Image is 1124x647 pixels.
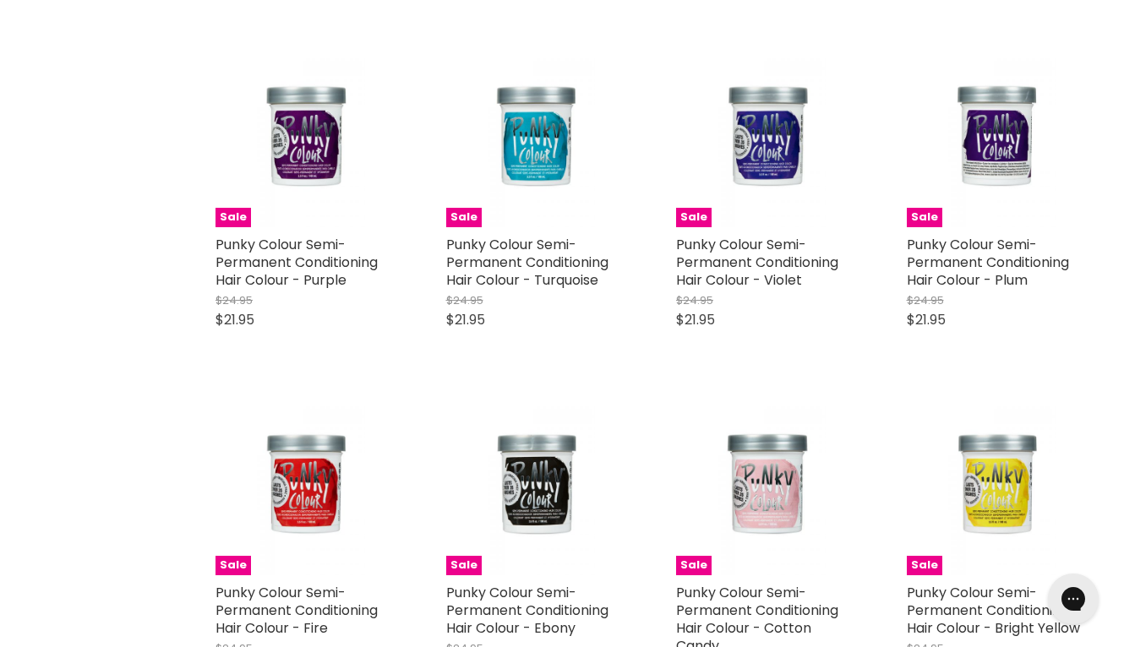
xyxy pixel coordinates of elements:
[446,310,485,329] span: $21.95
[216,556,251,575] span: Sale
[216,208,251,227] span: Sale
[446,556,482,575] span: Sale
[676,208,712,227] span: Sale
[216,235,378,290] a: Punky Colour Semi-Permanent Conditioning Hair Colour - Purple
[446,235,608,290] a: Punky Colour Semi-Permanent Conditioning Hair Colour - Turquoise
[907,310,946,329] span: $21.95
[246,47,364,227] img: Punky Colour Semi-Permanent Conditioning Hair Colour - Purple
[907,47,1087,227] a: Punky Colour Semi-Permanent Conditioning Hair Colour - PlumSale
[676,395,856,575] a: Punky Colour Semi-Permanent Conditioning Hair Colour - Cotton CandySale
[907,395,1087,575] a: Punky Colour Semi-Permanent Conditioning Hair Colour - Bright YellowSale
[446,208,482,227] span: Sale
[676,235,838,290] a: Punky Colour Semi-Permanent Conditioning Hair Colour - Violet
[937,395,1056,575] img: Punky Colour Semi-Permanent Conditioning Hair Colour - Bright Yellow
[676,292,713,308] span: $24.95
[676,47,856,227] a: Punky Colour Semi-Permanent Conditioning Hair Colour - VioletSale
[216,310,254,329] span: $21.95
[907,556,942,575] span: Sale
[937,47,1056,227] img: Punky Colour Semi-Permanent Conditioning Hair Colour - Plum
[477,395,595,575] img: Punky Colour Semi-Permanent Conditioning Hair Colour - Ebony
[216,583,378,638] a: Punky Colour Semi-Permanent Conditioning Hair Colour - Fire
[216,292,253,308] span: $24.95
[676,556,712,575] span: Sale
[907,583,1080,638] a: Punky Colour Semi-Permanent Conditioning Hair Colour - Bright Yellow
[216,47,396,227] a: Punky Colour Semi-Permanent Conditioning Hair Colour - PurpleSale
[907,208,942,227] span: Sale
[477,47,595,227] img: Punky Colour Semi-Permanent Conditioning Hair Colour - Turquoise
[676,310,715,329] span: $21.95
[707,395,825,575] img: Punky Colour Semi-Permanent Conditioning Hair Colour - Cotton Candy
[216,395,396,575] a: Punky Colour Semi-Permanent Conditioning Hair Colour - FireSale
[907,235,1069,290] a: Punky Colour Semi-Permanent Conditioning Hair Colour - Plum
[907,292,944,308] span: $24.95
[446,292,483,308] span: $24.95
[707,47,825,227] img: Punky Colour Semi-Permanent Conditioning Hair Colour - Violet
[446,395,626,575] a: Punky Colour Semi-Permanent Conditioning Hair Colour - EbonySale
[246,395,364,575] img: Punky Colour Semi-Permanent Conditioning Hair Colour - Fire
[446,583,608,638] a: Punky Colour Semi-Permanent Conditioning Hair Colour - Ebony
[1039,568,1107,630] iframe: Gorgias live chat messenger
[446,47,626,227] a: Punky Colour Semi-Permanent Conditioning Hair Colour - TurquoiseSale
